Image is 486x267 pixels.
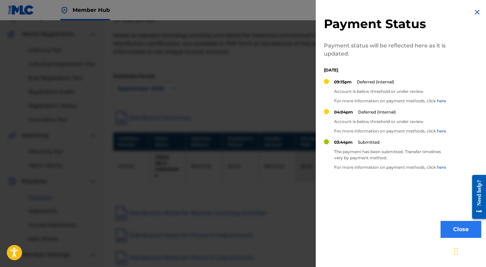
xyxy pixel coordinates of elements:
[334,149,449,161] p: The payment has been submitted. Transfer timelines vary by payment method.
[437,128,446,133] a: here
[8,5,34,15] img: MLC Logo
[437,98,446,103] a: here
[437,165,446,170] a: here
[467,170,486,224] iframe: Resource Center
[324,67,449,73] p: [DATE]
[334,109,353,115] p: 04:04pm
[452,234,486,267] iframe: Chat Widget
[324,16,449,32] h2: Payment Status
[334,139,353,145] p: 03:44pm
[441,221,481,238] button: Close
[334,98,446,104] p: For more information on payment methods, click
[334,119,446,125] p: Account is below threshold or under review.
[357,79,394,85] p: Deferred (internal)
[334,128,446,134] p: For more information on payment methods, click
[334,88,446,95] p: Account is below threshold or under review.
[454,241,458,262] div: Drag
[60,6,69,14] img: Top Rightsholder
[334,164,449,170] p: For more information on payment methods, click
[358,109,396,115] p: Deferred (Internal)
[324,42,449,58] p: Payment status will be reflected here as it is updated.
[73,6,110,14] span: Member Hub
[334,79,352,85] p: 09:15pm
[358,139,380,145] p: Submitted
